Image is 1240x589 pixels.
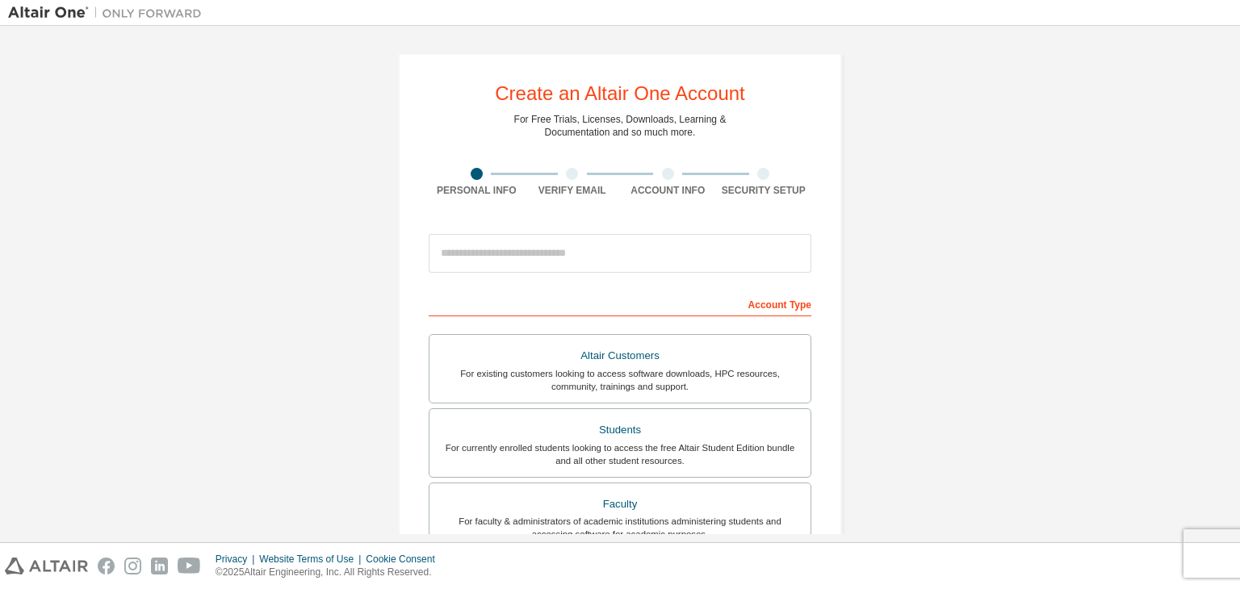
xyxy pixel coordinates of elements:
[124,558,141,574] img: instagram.svg
[439,419,801,441] div: Students
[5,558,88,574] img: altair_logo.svg
[439,515,801,541] div: For faculty & administrators of academic institutions administering students and accessing softwa...
[716,184,812,197] div: Security Setup
[178,558,201,574] img: youtube.svg
[216,553,259,566] div: Privacy
[525,184,621,197] div: Verify Email
[151,558,168,574] img: linkedin.svg
[620,184,716,197] div: Account Info
[98,558,115,574] img: facebook.svg
[216,566,445,579] p: © 2025 Altair Engineering, Inc. All Rights Reserved.
[429,184,525,197] div: Personal Info
[439,441,801,467] div: For currently enrolled students looking to access the free Altair Student Edition bundle and all ...
[495,84,745,103] div: Create an Altair One Account
[439,345,801,367] div: Altair Customers
[429,290,811,316] div: Account Type
[366,553,444,566] div: Cookie Consent
[439,367,801,393] div: For existing customers looking to access software downloads, HPC resources, community, trainings ...
[514,113,727,139] div: For Free Trials, Licenses, Downloads, Learning & Documentation and so much more.
[439,493,801,516] div: Faculty
[259,553,366,566] div: Website Terms of Use
[8,5,210,21] img: Altair One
